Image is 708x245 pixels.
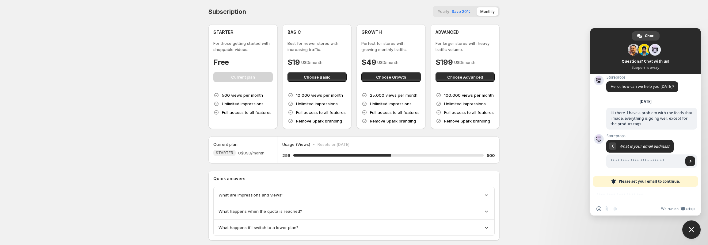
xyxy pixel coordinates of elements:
div: Close chat [682,220,701,239]
span: Hi there. I have a problem with the feeds that i made, everything is going well, except for the p... [611,110,692,126]
span: Please set your email to continue. [619,176,680,187]
p: USD/month [454,59,475,65]
span: Chat [645,31,653,41]
div: Return to message [609,142,616,150]
div: Chat [632,31,660,41]
p: Unlimited impressions [444,101,486,107]
div: [DATE] [640,100,652,103]
p: Perfect for stores with growing monthly traffic. [361,40,421,52]
p: Full access to all features [222,109,272,115]
p: Resets on [DATE] [318,141,349,147]
h4: $199 [436,57,453,67]
p: Full access to all features [444,109,494,115]
h4: STARTER [213,29,234,35]
h4: Subscription [208,8,246,15]
p: For larger stores with heavy traffic volume. [436,40,495,52]
span: Storeprops [606,75,678,80]
h5: 256 [282,152,290,158]
p: Remove Spark branding [444,118,490,124]
p: Best for newer stores with increasing traffic. [287,40,347,52]
p: USD/month [301,59,322,65]
h5: Current plan [213,141,238,147]
span: What is your email address? [619,144,669,149]
p: Full access to all features [296,109,346,115]
h4: Free [213,57,229,67]
p: Unlimited impressions [296,101,338,107]
input: Enter your email address... [606,154,683,168]
p: Usage (Views) [282,141,310,147]
span: Send [685,156,695,166]
h4: $19 [287,57,300,67]
p: For those getting started with shoppable videos. [213,40,273,52]
a: We run onCrisp [661,206,695,211]
span: Choose Advanced [447,74,483,80]
button: YearlySave 20% [434,7,474,16]
span: Insert an emoji [596,206,601,211]
span: Yearly [438,9,449,14]
button: Choose Growth [361,72,421,82]
h4: BASIC [287,29,301,35]
button: Choose Advanced [436,72,495,82]
p: 10,000 views per month [296,92,343,98]
p: Quick answers [213,176,495,182]
p: 500 views per month [222,92,263,98]
p: Remove Spark branding [370,118,416,124]
h5: 500 [487,152,495,158]
span: Choose Growth [376,74,406,80]
span: Storeprops [606,134,697,138]
span: 0$ USD/month [238,150,265,156]
p: Remove Spark branding [296,118,342,124]
p: • [313,141,315,147]
p: 100,000 views per month [444,92,494,98]
h4: GROWTH [361,29,382,35]
button: Monthly [477,7,498,16]
h4: $49 [361,57,376,67]
span: What are impressions and views? [219,192,284,198]
span: STARTER [216,150,233,155]
span: We run on [661,206,679,211]
p: Unlimited impressions [370,101,412,107]
p: USD/month [377,59,398,65]
h4: ADVANCED [436,29,459,35]
button: Choose Basic [287,72,347,82]
span: Choose Basic [304,74,330,80]
p: Unlimited impressions [222,101,264,107]
span: Save 20% [452,9,470,14]
span: What happens when the quota is reached? [219,208,302,214]
span: Hello, how can we help you [DATE]? [611,84,674,89]
span: Crisp [686,206,695,211]
span: What happens if I switch to a lower plan? [219,224,299,231]
p: Full access to all features [370,109,420,115]
p: 25,000 views per month [370,92,417,98]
